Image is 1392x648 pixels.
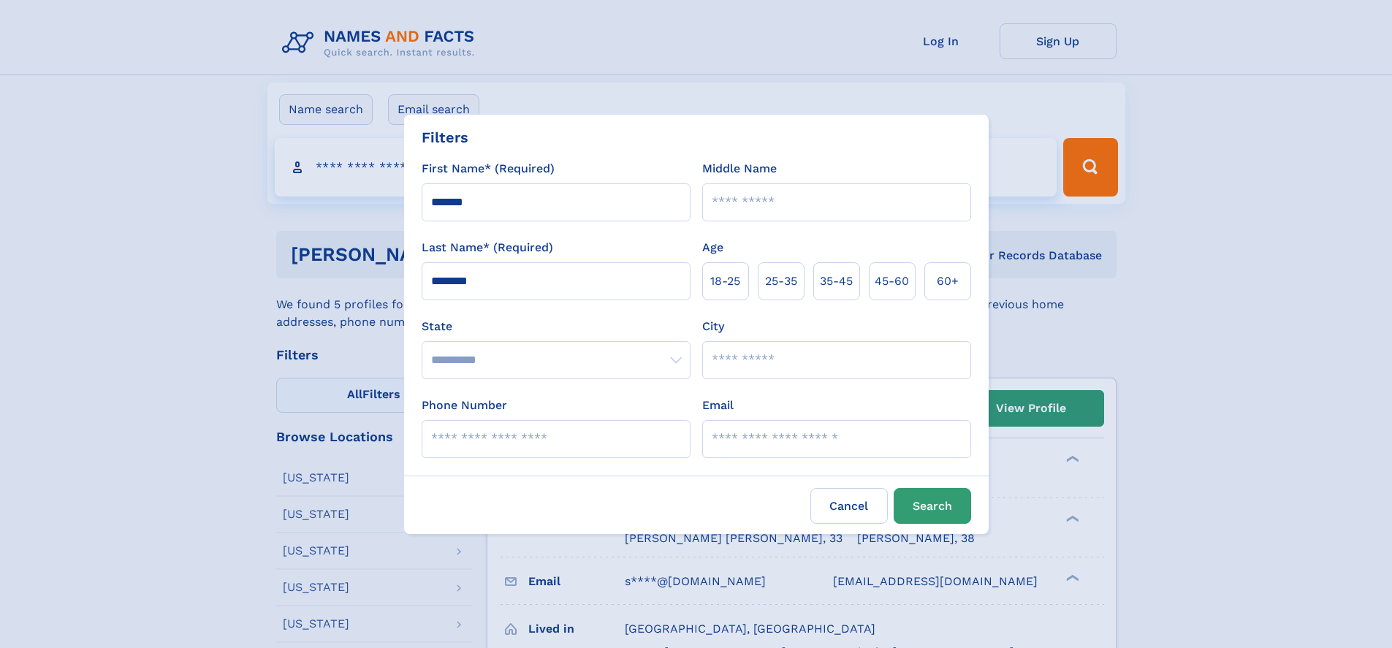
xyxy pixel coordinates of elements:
label: Middle Name [702,160,777,178]
label: First Name* (Required) [422,160,555,178]
div: Filters [422,126,468,148]
label: Cancel [810,488,888,524]
button: Search [894,488,971,524]
label: Age [702,239,723,256]
label: Phone Number [422,397,507,414]
span: 35‑45 [820,272,853,290]
span: 45‑60 [875,272,909,290]
span: 18‑25 [710,272,740,290]
label: State [422,318,691,335]
span: 25‑35 [765,272,797,290]
label: City [702,318,724,335]
span: 60+ [937,272,959,290]
label: Email [702,397,734,414]
label: Last Name* (Required) [422,239,553,256]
